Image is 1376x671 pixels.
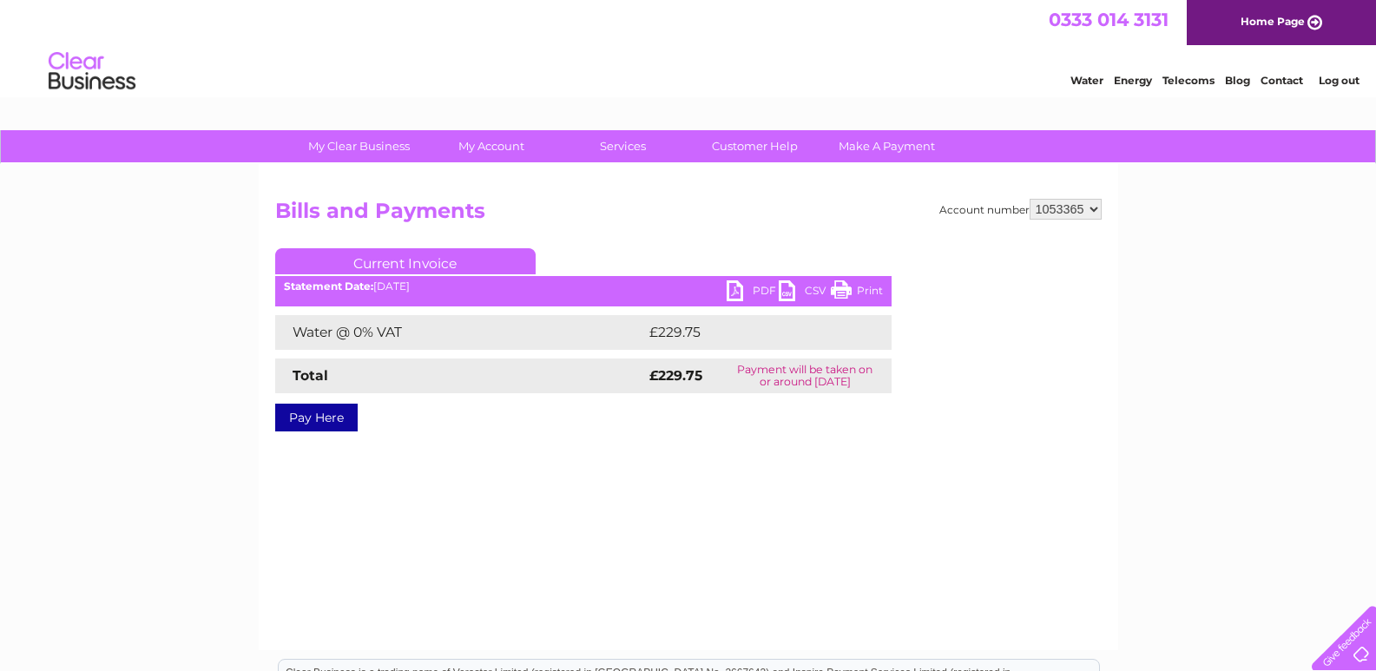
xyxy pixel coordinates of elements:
div: [DATE] [275,280,892,293]
td: £229.75 [645,315,860,350]
strong: Total [293,367,328,384]
a: Blog [1225,74,1250,87]
b: Statement Date: [284,280,373,293]
h2: Bills and Payments [275,199,1102,232]
a: Contact [1261,74,1303,87]
td: Payment will be taken on or around [DATE] [719,359,892,393]
div: Clear Business is a trading name of Verastar Limited (registered in [GEOGRAPHIC_DATA] No. 3667643... [279,10,1099,84]
a: Services [551,130,695,162]
a: My Account [419,130,563,162]
a: Customer Help [683,130,826,162]
a: Log out [1319,74,1360,87]
a: Telecoms [1162,74,1215,87]
a: Print [831,280,883,306]
a: PDF [727,280,779,306]
a: Current Invoice [275,248,536,274]
a: Pay Here [275,404,358,431]
a: CSV [779,280,831,306]
a: Water [1070,74,1103,87]
a: Make A Payment [815,130,958,162]
a: My Clear Business [287,130,431,162]
a: 0333 014 3131 [1049,9,1169,30]
img: logo.png [48,45,136,98]
td: Water @ 0% VAT [275,315,645,350]
strong: £229.75 [649,367,702,384]
a: Energy [1114,74,1152,87]
div: Account number [939,199,1102,220]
